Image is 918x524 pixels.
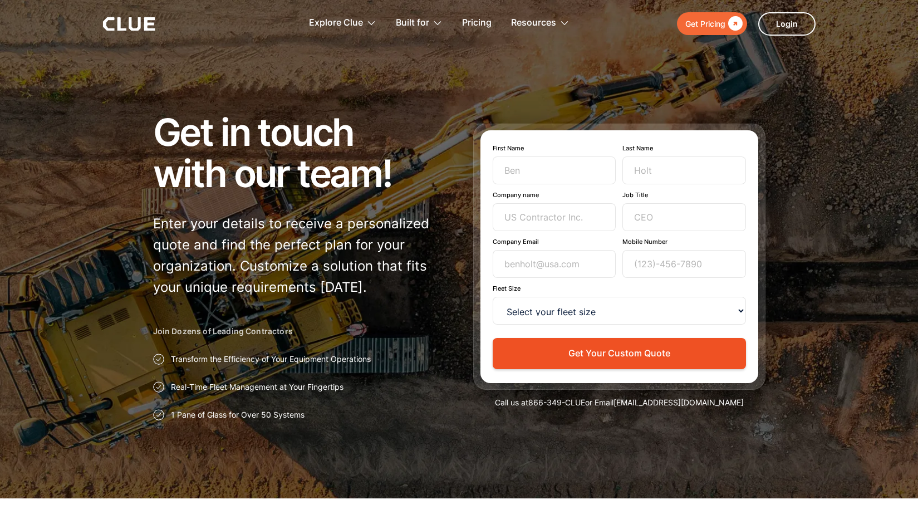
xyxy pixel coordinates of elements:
label: Company Email [493,238,616,246]
a: 866-349-CLUE [528,398,585,407]
div: Explore Clue [309,6,363,41]
label: Company name [493,191,616,199]
label: First Name [493,144,616,152]
p: Real-Time Fleet Management at Your Fingertips [171,381,343,393]
p: Transform the Efficiency of Your Equipment Operations [171,354,371,365]
input: Holt [622,156,746,184]
img: Approval checkmark icon [153,409,164,420]
a: Get Pricing [677,12,747,35]
input: Ben [493,156,616,184]
img: Approval checkmark icon [153,381,164,393]
p: Enter your details to receive a personalized quote and find the perfect plan for your organizatio... [153,213,445,298]
div:  [725,17,743,31]
div: Get Pricing [685,17,725,31]
a: [EMAIL_ADDRESS][DOMAIN_NAME] [613,398,744,407]
div: Call us at or Email [473,397,765,408]
a: Pricing [462,6,492,41]
button: Get Your Custom Quote [493,338,746,369]
div: Built for [396,6,429,41]
input: CEO [622,203,746,231]
a: Login [758,12,816,36]
label: Mobile Number [622,238,746,246]
div: Resources [511,6,556,41]
label: Last Name [622,144,746,152]
label: Fleet Size [493,285,746,292]
input: benholt@usa.com [493,250,616,278]
p: 1 Pane of Glass for Over 50 Systems [171,409,305,420]
h1: Get in touch with our team! [153,111,445,194]
input: (123)-456-7890 [622,250,746,278]
label: Job Title [622,191,746,199]
h2: Join Dozens of Leading Contractors [153,326,445,337]
input: US Contractor Inc. [493,203,616,231]
img: Approval checkmark icon [153,354,164,365]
